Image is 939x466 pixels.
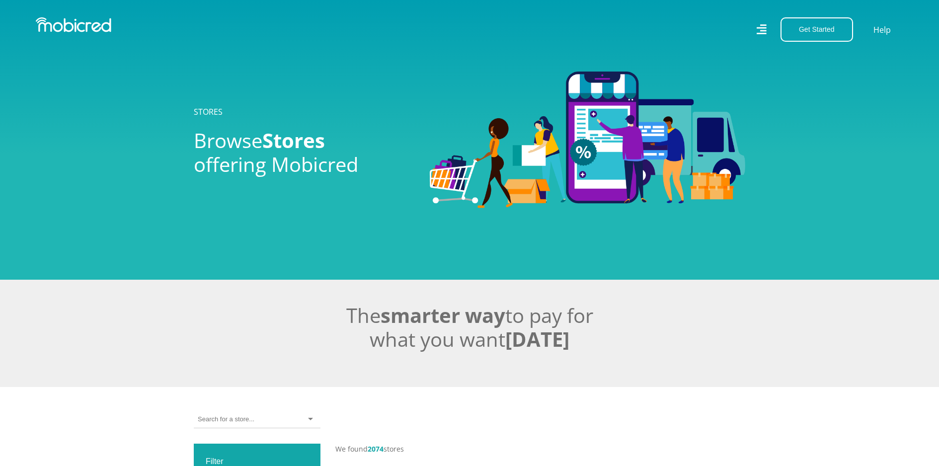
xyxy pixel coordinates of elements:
[781,17,853,42] button: Get Started
[430,72,745,208] img: Stores
[36,17,111,32] img: Mobicred
[873,23,891,36] a: Help
[194,106,223,117] a: STORES
[198,415,259,424] input: Search for a store...
[368,444,384,454] span: 2074
[194,129,415,176] h2: Browse offering Mobicred
[335,444,745,454] p: We found stores
[262,127,325,154] span: Stores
